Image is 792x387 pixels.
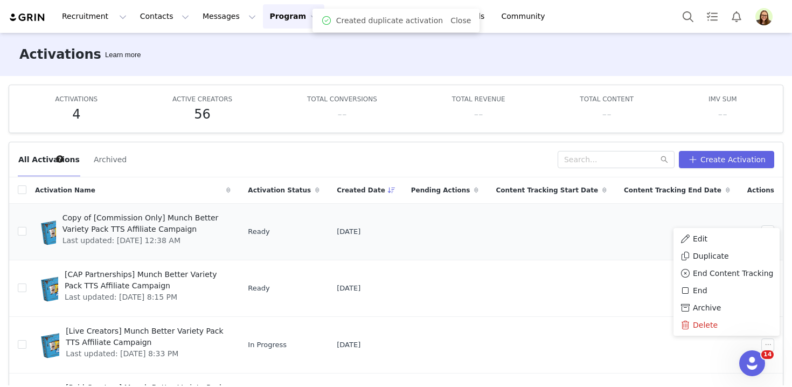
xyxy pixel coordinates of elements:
[708,95,737,103] span: IMV SUM
[263,4,324,29] button: Program
[248,283,269,294] span: Ready
[676,4,700,29] button: Search
[661,156,668,163] i: icon: search
[325,4,384,29] button: Content
[55,95,98,103] span: ACTIVATIONS
[739,350,765,376] iframe: Intercom live chat
[693,233,707,245] span: Edit
[452,95,505,103] span: TOTAL REVENUE
[35,267,231,310] a: [CAP Partnerships] Munch Better Variety Pack TTS Affiliate CampaignLast updated: [DATE] 8:15 PM
[693,250,729,262] span: Duplicate
[693,285,707,296] span: End
[62,212,225,235] span: Copy of [Commission Only] Munch Better Variety Pack TTS Affiliate Campaign
[761,350,774,359] span: 14
[65,269,224,292] span: [CAP Partnerships] Munch Better Variety Pack TTS Affiliate Campaign
[248,185,311,195] span: Activation Status
[134,4,196,29] button: Contacts
[66,326,224,348] span: [Live Creators] Munch Better Variety Pack TTS Affiliate Campaign
[248,340,287,350] span: In Progress
[739,179,783,202] div: Actions
[337,283,360,294] span: [DATE]
[700,4,724,29] a: Tasks
[558,151,675,168] input: Search...
[755,8,773,25] img: be672b5a-60c6-4a64-905e-1ebdc92eaccf.png
[693,267,773,279] span: End Content Tracking
[62,235,225,246] span: Last updated: [DATE] 12:38 AM
[248,226,269,237] span: Ready
[337,105,346,124] h5: --
[55,154,65,164] div: Tooltip anchor
[474,105,483,124] h5: --
[35,210,231,253] a: Copy of [Commission Only] Munch Better Variety Pack TTS Affiliate CampaignLast updated: [DATE] 12...
[496,185,598,195] span: Content Tracking Start Date
[336,15,443,26] span: Created duplicate activation
[93,151,127,168] button: Archived
[307,95,377,103] span: TOTAL CONVERSIONS
[580,95,634,103] span: TOTAL CONTENT
[172,95,232,103] span: ACTIVE CREATORS
[65,292,224,303] span: Last updated: [DATE] 8:15 PM
[450,16,471,25] a: Close
[495,4,557,29] a: Community
[725,4,748,29] button: Notifications
[384,4,451,29] button: Reporting
[411,185,470,195] span: Pending Actions
[103,50,143,60] div: Tooltip anchor
[55,4,133,29] button: Recruitment
[624,185,721,195] span: Content Tracking End Date
[749,8,783,25] button: Profile
[19,45,101,64] h3: Activations
[35,323,231,367] a: [Live Creators] Munch Better Variety Pack TTS Affiliate CampaignLast updated: [DATE] 8:33 PM
[18,151,80,168] button: All Activations
[9,12,46,23] img: grin logo
[679,151,774,168] button: Create Activation
[718,105,727,124] h5: --
[337,185,385,195] span: Created Date
[66,348,224,360] span: Last updated: [DATE] 8:33 PM
[451,4,494,29] a: Brands
[602,105,612,124] h5: --
[337,340,360,350] span: [DATE]
[693,319,718,331] span: Delete
[35,185,95,195] span: Activation Name
[194,105,211,124] h5: 56
[337,226,360,237] span: [DATE]
[693,302,721,314] span: Archive
[196,4,262,29] button: Messages
[72,105,80,124] h5: 4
